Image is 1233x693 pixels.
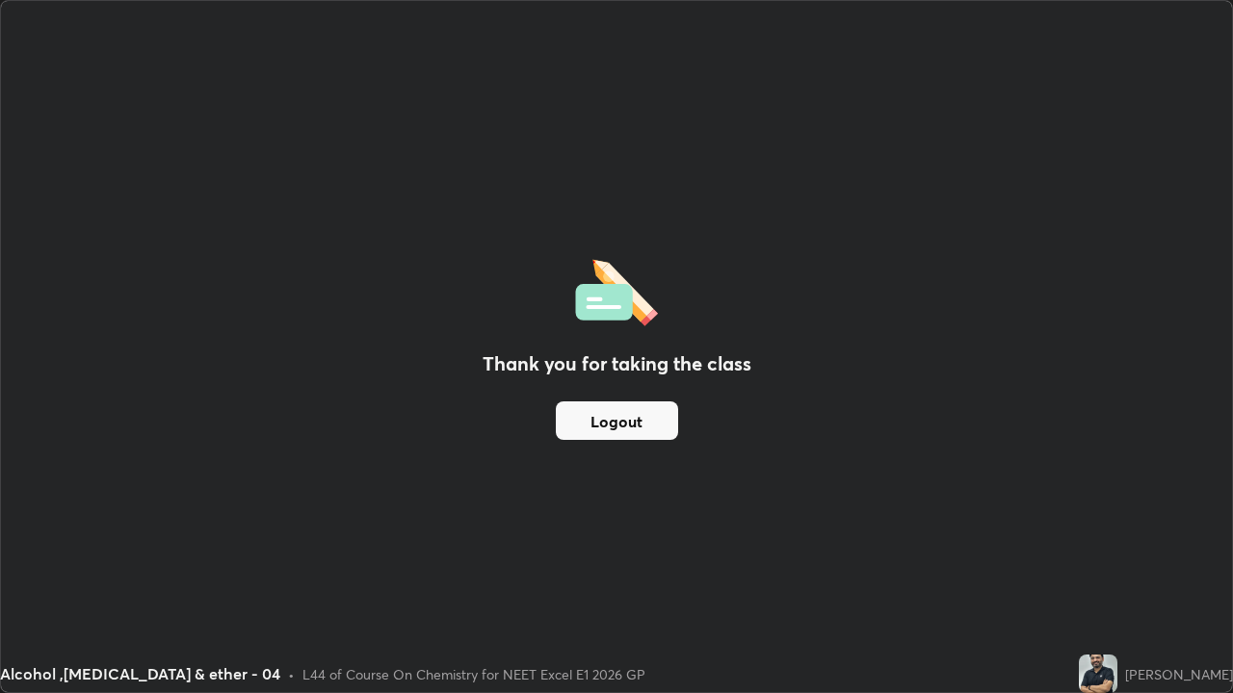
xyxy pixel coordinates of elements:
[575,253,658,326] img: offlineFeedback.1438e8b3.svg
[1079,654,1117,693] img: 3a61587e9e7148d38580a6d730a923df.jpg
[288,664,295,684] div: •
[1125,664,1233,684] div: [PERSON_NAME]
[556,401,678,440] button: Logout
[302,664,645,684] div: L44 of Course On Chemistry for NEET Excel E1 2026 GP
[483,349,751,378] h2: Thank you for taking the class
